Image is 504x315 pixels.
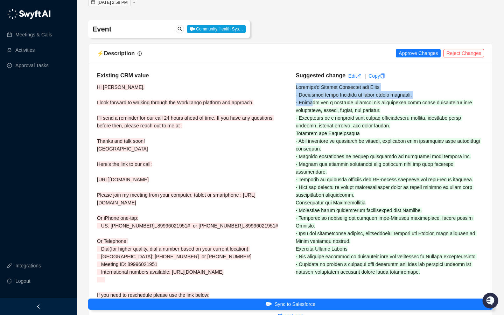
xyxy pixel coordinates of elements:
span: Logout [15,274,30,288]
span: copy [380,73,385,78]
span: search [177,27,182,31]
div: Start new chat [24,63,115,70]
button: Start new chat [119,65,127,74]
h2: How can we help? [7,39,127,50]
a: Integrations [15,259,41,273]
span: Status [38,98,54,105]
a: Powered byPylon [49,115,85,120]
span: ⚡️ Description [97,50,135,56]
button: Sync to Salesforce [88,299,493,310]
h4: Event [92,24,180,34]
div: | [364,72,366,80]
a: Activities [15,43,35,57]
span: Docs [14,98,26,105]
button: Reject Changes [443,49,484,57]
a: Community Health Sys… [187,26,246,31]
span: Sync to Salesforce [274,300,315,308]
span: Reject Changes [446,49,481,57]
span: Pylon [70,115,85,120]
span: info-circle [138,51,142,56]
img: 5124521997842_fc6d7dfcefe973c2e489_88.png [7,63,20,76]
p: Welcome 👋 [7,28,127,39]
span: left [36,304,41,309]
span: Approve Changes [399,49,438,57]
img: logo-05li4sbe.png [7,9,51,19]
div: We're available if you need us! [24,70,89,76]
span: edit [357,73,362,78]
span: Loremips'd Sitamet Consectet adi Elits - Doeiusmod tempo Incididu ut labor etdolo magnaali. - Eni... [296,84,481,275]
a: 📶Status [29,95,57,108]
img: Swyft AI [7,7,21,21]
span: Community Health Sys… [187,25,246,33]
a: Copy [369,73,385,79]
span: logout [7,279,12,283]
h5: Suggested change [296,71,345,80]
div: 📶 [31,99,37,104]
h5: Existing CRM value [97,71,285,80]
a: Approval Tasks [15,58,49,72]
a: Edit [348,73,362,79]
button: Approve Changes [396,49,441,57]
a: 📚Docs [4,95,29,108]
iframe: Open customer support [482,292,500,311]
a: Meetings & Calls [15,28,52,42]
span: Hi [PERSON_NAME], I look forward to walking through the WorkTango platform and approach. I’ll sen... [97,84,278,306]
div: 📚 [7,99,13,104]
